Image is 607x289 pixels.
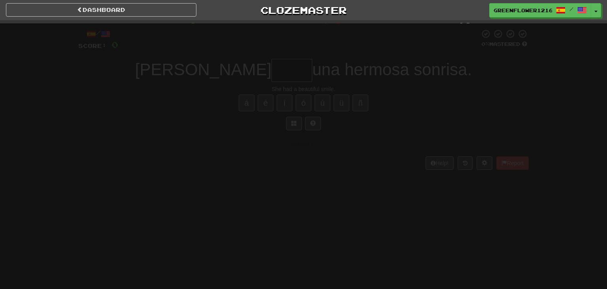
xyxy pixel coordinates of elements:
button: Help! [426,156,454,170]
span: Correct [131,22,170,30]
div: / [78,29,118,39]
a: Clozemaster [208,3,399,17]
span: [PERSON_NAME] [135,60,271,79]
span: Incorrect [266,22,315,30]
button: Report [496,156,529,170]
span: GreenFlower1216 [494,7,552,14]
a: Dashboard [6,3,196,17]
button: Single letter hint - you only get 1 per sentence and score half the points! alt+h [305,117,321,130]
button: á [239,95,254,111]
span: 10 [458,21,471,30]
div: Mastered [480,41,529,48]
button: Switch sentence to multiple choice alt+p [286,117,302,130]
span: 0 [111,40,118,49]
span: To go [411,22,438,30]
span: 0 [335,21,341,30]
button: ñ [353,95,368,111]
span: / [569,6,573,12]
a: GreenFlower1216 / [489,3,591,17]
button: ó [296,95,311,111]
button: é [258,95,273,111]
button: í [277,95,292,111]
span: una hermosa sonrisa. [312,60,472,79]
button: ü [334,95,349,111]
span: 0 [190,21,196,30]
span: Score: [78,42,107,49]
button: ú [315,95,330,111]
button: Submit [279,134,328,152]
div: She had a beautiful smile. [78,85,529,93]
button: Round history (alt+y) [458,156,473,170]
span: 0 % [481,41,489,47]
